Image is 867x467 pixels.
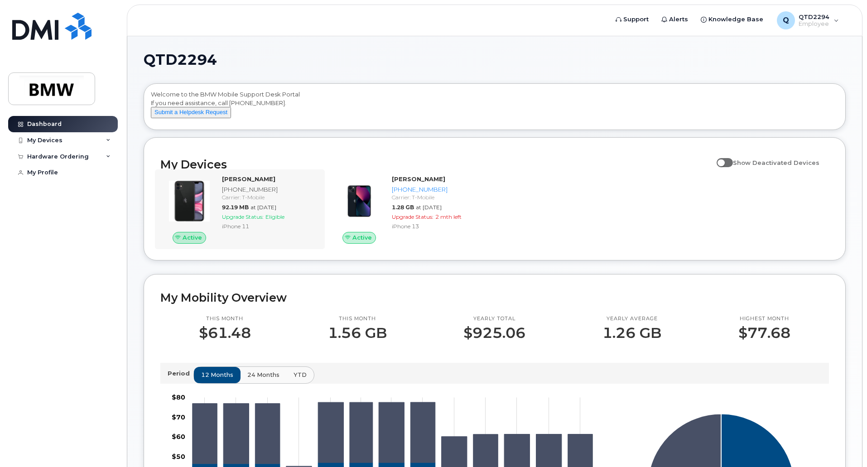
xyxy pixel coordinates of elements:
span: 2 mth left [435,213,462,220]
div: Welcome to the BMW Mobile Support Desk Portal If you need assistance, call [PHONE_NUMBER]. [151,90,838,126]
tspan: $60 [172,433,185,441]
h2: My Devices [160,158,712,171]
button: Submit a Helpdesk Request [151,107,231,118]
div: Carrier: T-Mobile [222,193,316,201]
a: Active[PERSON_NAME][PHONE_NUMBER]Carrier: T-Mobile92.19 MBat [DATE]Upgrade Status:EligibleiPhone 11 [160,175,319,244]
div: Carrier: T-Mobile [392,193,486,201]
strong: [PERSON_NAME] [392,175,445,183]
p: $925.06 [463,325,525,341]
div: [PHONE_NUMBER] [222,185,316,194]
p: This month [328,315,387,323]
img: iPhone_11.jpg [168,179,211,223]
span: 1.28 GB [392,204,414,211]
p: 1.26 GB [602,325,661,341]
iframe: Messenger Launcher [828,428,860,460]
tspan: $80 [172,393,185,401]
span: 24 months [247,371,279,379]
span: Upgrade Status: [392,213,433,220]
span: 92.19 MB [222,204,249,211]
p: $61.48 [199,325,251,341]
h2: My Mobility Overview [160,291,829,304]
span: Upgrade Status: [222,213,264,220]
span: Active [183,233,202,242]
span: Eligible [265,213,284,220]
span: Show Deactivated Devices [733,159,819,166]
span: YTD [294,371,307,379]
strong: [PERSON_NAME] [222,175,275,183]
span: at [DATE] [250,204,276,211]
span: Active [352,233,372,242]
p: $77.68 [738,325,790,341]
a: Submit a Helpdesk Request [151,108,231,116]
p: Yearly average [602,315,661,323]
div: [PHONE_NUMBER] [392,185,486,194]
div: iPhone 13 [392,222,486,230]
a: Active[PERSON_NAME][PHONE_NUMBER]Carrier: T-Mobile1.28 GBat [DATE]Upgrade Status:2 mth leftiPhone 13 [330,175,489,244]
div: iPhone 11 [222,222,316,230]
p: Period [168,369,193,378]
tspan: $70 [172,413,185,421]
p: This month [199,315,251,323]
tspan: $50 [172,452,185,460]
input: Show Deactivated Devices [717,154,724,161]
p: Highest month [738,315,790,323]
span: QTD2294 [144,53,217,67]
span: at [DATE] [416,204,442,211]
img: image20231002-3703462-1ig824h.jpeg [337,179,381,223]
p: Yearly total [463,315,525,323]
p: 1.56 GB [328,325,387,341]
